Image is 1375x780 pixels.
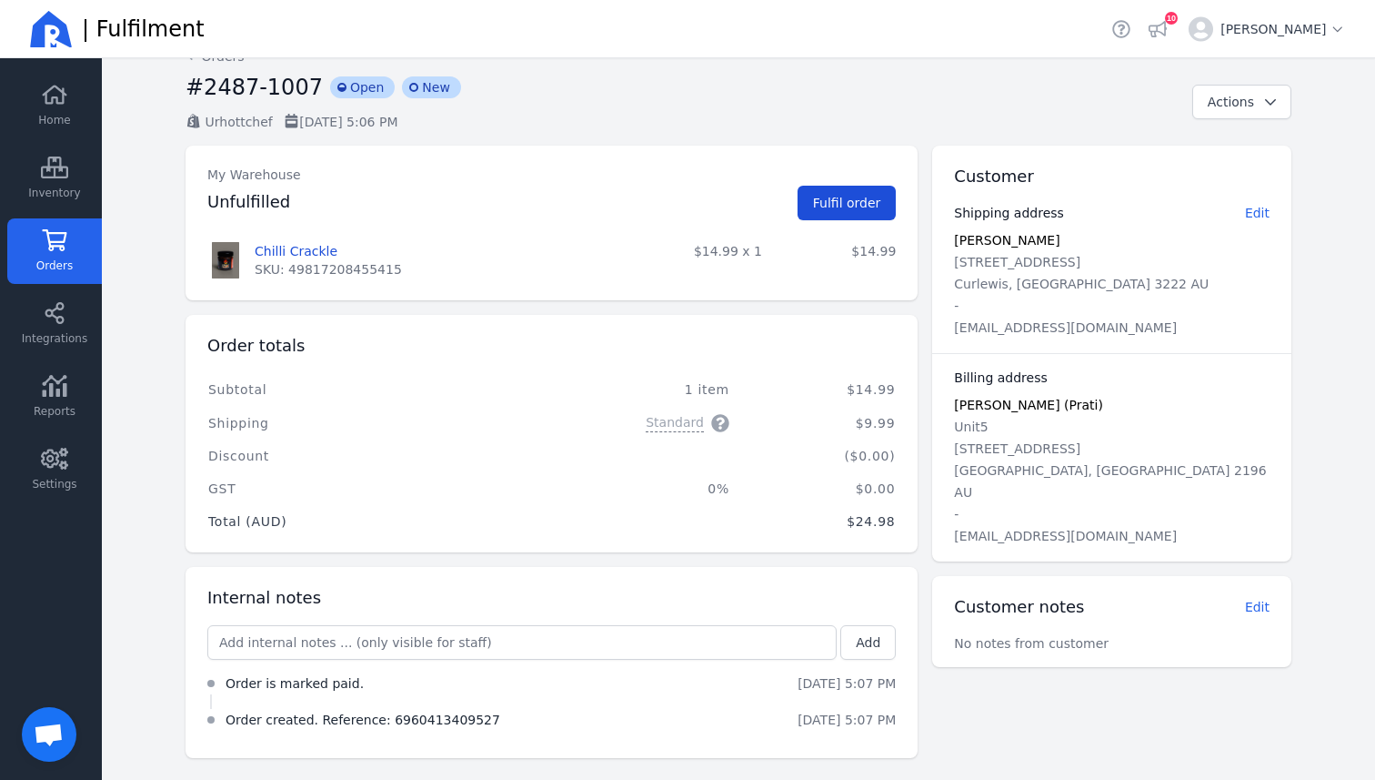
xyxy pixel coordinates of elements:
[32,477,76,491] span: Settings
[1145,16,1170,42] button: 10
[798,713,896,727] time: [DATE] 5:07 PM
[186,73,323,102] h2: #2487-1007
[28,186,80,200] span: Inventory
[1208,95,1254,109] span: Actions
[330,76,395,98] span: Open
[744,472,896,505] td: $0.00
[744,406,896,440] td: $9.99
[599,235,777,286] td: $14.99 x 1
[813,196,881,210] span: Fulfil order
[1245,600,1270,614] span: Edit
[207,333,305,359] h2: Order totals
[1220,20,1346,38] span: [PERSON_NAME]
[207,472,458,505] td: GST
[1245,598,1270,616] button: Edit
[458,472,744,505] td: 0%
[207,440,458,472] td: Discount
[744,373,896,406] td: $14.99
[29,7,73,51] img: Ricemill Logo
[798,676,896,691] time: [DATE] 5:07 PM
[207,406,458,440] td: Shipping
[840,625,896,660] button: Add
[208,626,836,659] input: Add internal notes ... (only visible for staff)
[954,320,1177,335] span: [EMAIL_ADDRESS][DOMAIN_NAME]
[954,369,1047,387] h3: Billing address
[954,277,1209,291] span: Curlewis, [GEOGRAPHIC_DATA] 3222 AU
[402,76,461,98] span: New
[954,507,958,522] span: -
[255,242,337,260] a: Chilli Crackle
[954,441,1080,456] span: [STREET_ADDRESS]
[1245,206,1270,220] span: Edit
[954,420,988,434] span: Unit5
[1245,204,1270,222] button: Edit
[255,260,402,279] span: SKU: 49817208455415
[226,674,364,693] p: Order is marked paid.
[954,204,1064,222] h3: Shipping address
[1181,9,1353,49] button: [PERSON_NAME]
[1109,16,1134,42] a: Helpdesk
[646,413,704,432] span: Standard
[646,413,729,432] button: Standard
[798,186,897,220] button: Fulfil order
[207,505,458,538] td: Total (AUD)
[22,707,76,762] a: Open chat
[38,113,70,127] span: Home
[954,164,1033,189] h2: Customer
[954,594,1084,620] h2: Customer notes
[284,113,398,131] p: [DATE] 5:06 PM
[36,258,73,273] span: Orders
[207,167,301,182] span: My Warehouse
[856,635,880,650] span: Add
[207,242,244,279] img: Chilli Crackle
[82,15,205,44] span: | Fulfilment
[207,189,290,215] h2: Unfulfilled
[954,398,1103,412] span: [PERSON_NAME] (Prati)
[954,233,1059,248] span: [PERSON_NAME]
[954,529,1177,543] span: [EMAIL_ADDRESS][DOMAIN_NAME]
[954,255,1080,269] span: [STREET_ADDRESS]
[744,505,896,538] td: $24.98
[206,115,273,129] span: Urhottchef
[777,235,910,286] td: $14.99
[226,711,500,729] p: Order created. Reference: 6960413409527
[1165,12,1178,25] div: 10
[458,373,744,406] td: 1 item
[34,404,75,419] span: Reports
[1192,85,1291,119] button: Actions
[207,585,321,611] h2: Internal notes
[954,636,1109,651] span: No notes from customer
[954,463,1266,500] span: [GEOGRAPHIC_DATA], [GEOGRAPHIC_DATA] 2196 AU
[207,373,458,406] td: Subtotal
[744,440,896,472] td: ($0.00)
[954,299,958,313] span: -
[22,331,87,346] span: Integrations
